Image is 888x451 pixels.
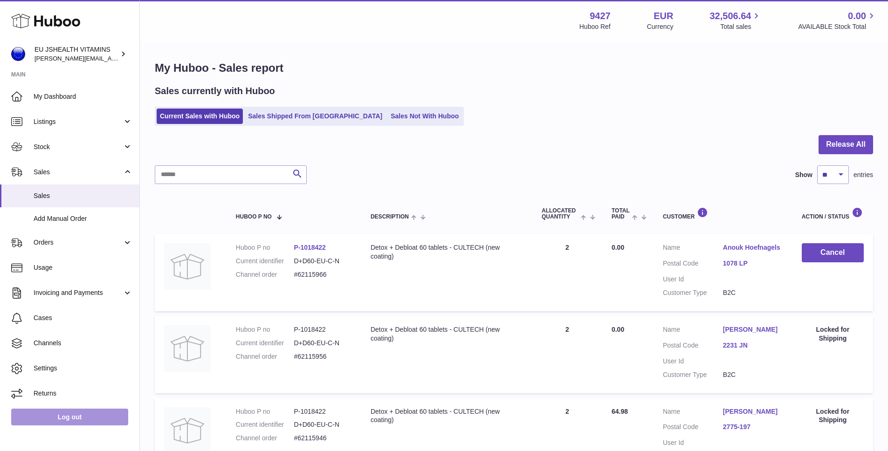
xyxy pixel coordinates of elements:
[236,420,294,429] dt: Current identifier
[590,10,611,22] strong: 9427
[34,45,118,63] div: EU JSHEALTH VITAMINS
[34,364,132,373] span: Settings
[294,257,352,266] dd: D+D60-EU-C-N
[371,243,523,261] div: Detox + Debloat 60 tablets - CULTECH (new coating)
[294,434,352,443] dd: #62115946
[164,243,211,290] img: no-photo.jpg
[294,352,352,361] dd: #62115956
[802,243,864,262] button: Cancel
[663,438,723,447] dt: User Id
[654,10,673,22] strong: EUR
[155,85,275,97] h2: Sales currently with Huboo
[802,325,864,343] div: Locked for Shipping
[612,244,624,251] span: 0.00
[532,316,602,393] td: 2
[294,339,352,348] dd: D+D60-EU-C-N
[723,407,783,416] a: [PERSON_NAME]
[245,109,385,124] a: Sales Shipped From [GEOGRAPHIC_DATA]
[371,214,409,220] span: Description
[532,234,602,311] td: 2
[663,275,723,284] dt: User Id
[387,109,462,124] a: Sales Not With Huboo
[709,10,751,22] span: 32,506.64
[663,325,723,336] dt: Name
[34,55,187,62] span: [PERSON_NAME][EMAIL_ADDRESS][DOMAIN_NAME]
[236,352,294,361] dt: Channel order
[34,263,132,272] span: Usage
[371,325,523,343] div: Detox + Debloat 60 tablets - CULTECH (new coating)
[34,143,123,151] span: Stock
[723,370,783,379] dd: B2C
[802,407,864,425] div: Locked for Shipping
[663,288,723,297] dt: Customer Type
[663,341,723,352] dt: Postal Code
[236,270,294,279] dt: Channel order
[709,10,762,31] a: 32,506.64 Total sales
[155,61,873,75] h1: My Huboo - Sales report
[34,238,123,247] span: Orders
[34,288,123,297] span: Invoicing and Payments
[157,109,243,124] a: Current Sales with Huboo
[294,244,326,251] a: P-1018422
[236,257,294,266] dt: Current identifier
[663,423,723,434] dt: Postal Code
[236,325,294,334] dt: Huboo P no
[236,339,294,348] dt: Current identifier
[819,135,873,154] button: Release All
[612,208,630,220] span: Total paid
[848,10,866,22] span: 0.00
[723,259,783,268] a: 1078 LP
[164,325,211,372] img: no-photo.jpg
[802,207,864,220] div: Action / Status
[663,370,723,379] dt: Customer Type
[34,314,132,322] span: Cases
[11,47,25,61] img: laura@jessicasepel.com
[663,407,723,418] dt: Name
[294,420,352,429] dd: D+D60-EU-C-N
[34,339,132,348] span: Channels
[34,389,132,398] span: Returns
[34,92,132,101] span: My Dashboard
[236,434,294,443] dt: Channel order
[798,10,877,31] a: 0.00 AVAILABLE Stock Total
[647,22,674,31] div: Currency
[542,208,578,220] span: ALLOCATED Quantity
[34,214,132,223] span: Add Manual Order
[34,191,132,200] span: Sales
[34,117,123,126] span: Listings
[294,407,352,416] dd: P-1018422
[579,22,611,31] div: Huboo Ref
[612,326,624,333] span: 0.00
[854,171,873,179] span: entries
[663,207,783,220] div: Customer
[34,168,123,177] span: Sales
[612,408,628,415] span: 64.98
[723,243,783,252] a: Anouk Hoefnagels
[663,243,723,254] dt: Name
[723,325,783,334] a: [PERSON_NAME]
[236,407,294,416] dt: Huboo P no
[798,22,877,31] span: AVAILABLE Stock Total
[11,409,128,425] a: Log out
[720,22,762,31] span: Total sales
[236,243,294,252] dt: Huboo P no
[236,214,272,220] span: Huboo P no
[723,288,783,297] dd: B2C
[723,341,783,350] a: 2231 JN
[663,259,723,270] dt: Postal Code
[723,423,783,431] a: 2775-197
[294,325,352,334] dd: P-1018422
[371,407,523,425] div: Detox + Debloat 60 tablets - CULTECH (new coating)
[294,270,352,279] dd: #62115966
[663,357,723,366] dt: User Id
[795,171,812,179] label: Show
